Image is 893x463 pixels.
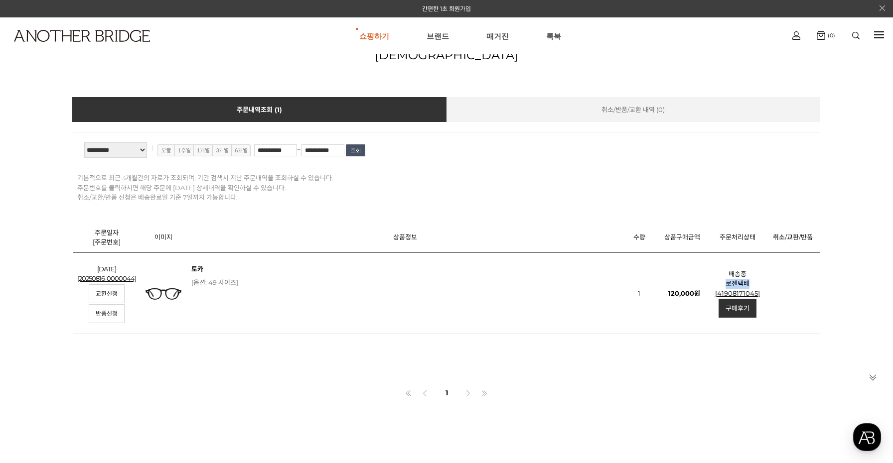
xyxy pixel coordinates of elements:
[817,31,835,40] a: (0)
[726,279,749,287] a: 로젠택배
[719,299,756,318] a: 구매후기
[825,32,835,39] span: (0)
[193,144,213,156] img: 1개월
[73,193,820,203] li: 취소/교환/반품 신청은 배송완료일 기준 7일까지 가능합니다.
[191,278,624,286] div: [옵션: 49 사이즈]
[624,223,654,253] th: 수량
[422,5,471,12] a: 간편한 1초 회원가입
[792,31,800,40] img: cart
[89,304,125,323] a: 반품신청
[157,144,175,156] img: 오늘
[73,132,820,168] fieldset: ~
[140,223,186,253] th: 이미지
[5,30,139,66] a: logo
[77,274,136,282] a: [20250816-0000044]
[31,331,37,339] span: 홈
[654,223,710,253] th: 상품구매금액
[186,223,624,253] th: 상품정보
[212,144,232,156] img: 3개월
[129,316,191,341] a: 설정
[710,269,765,279] p: 배송중
[73,173,820,183] li: 기본적으로 최근 3개월간의 자료가 조회되며, 기간 검색시 지난 주문내역을 조회하실 수 있습니다.
[439,384,455,401] a: 1
[486,18,509,54] a: 매거진
[446,97,820,122] a: 취소/반품/교환 내역 (0)
[73,252,140,334] td: [DATE]
[277,106,280,114] span: 1
[73,223,140,253] th: 주문일자 [주문번호]
[73,183,820,193] li: 주문번호를 클릭하시면 해당 주문에 [DATE] 상세내역을 확인하실 수 있습니다.
[3,316,66,341] a: 홈
[765,223,820,253] th: 취소/교환/반품
[91,331,103,339] span: 대화
[191,265,203,273] a: 토카
[375,48,518,62] h2: [DEMOGRAPHIC_DATA]
[89,284,125,303] a: 교환신청
[715,289,760,297] a: [41908171045]
[658,106,663,114] span: 0
[154,331,166,339] span: 설정
[427,18,449,54] a: 브랜드
[668,289,700,297] strong: 120,000원
[72,97,446,122] a: 주문내역조회 (1)
[231,144,251,156] img: 6개월
[710,223,765,253] th: 주문처리상태
[546,18,561,54] a: 룩북
[765,289,820,299] p: -
[66,316,129,341] a: 대화
[174,144,194,156] img: 1주일
[359,18,389,54] a: 쇼핑하기
[624,252,654,334] td: 1
[14,30,150,42] img: logo
[817,31,825,40] img: cart
[852,32,860,39] img: search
